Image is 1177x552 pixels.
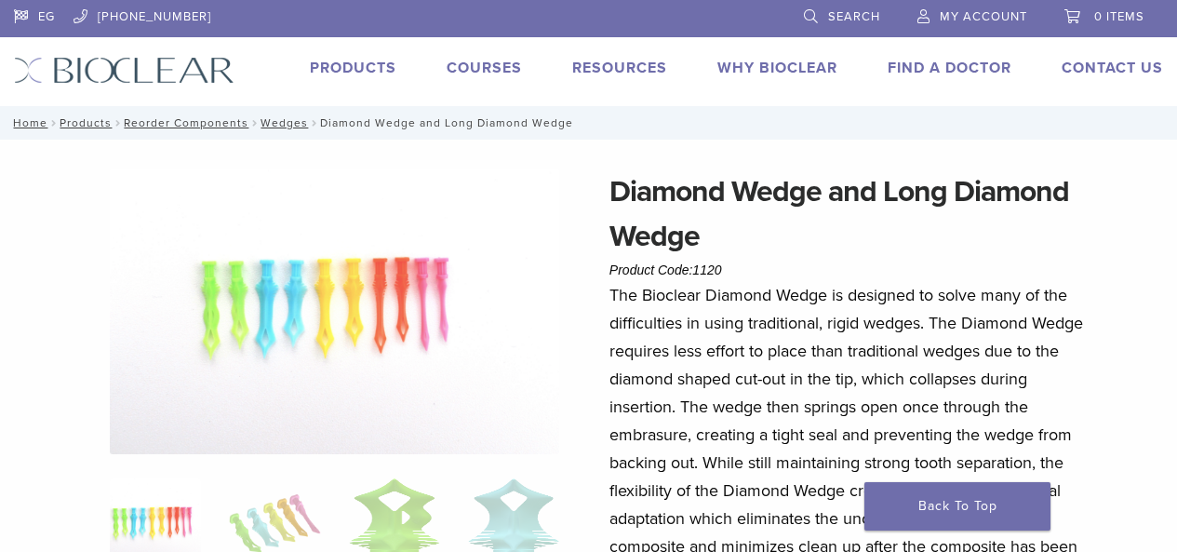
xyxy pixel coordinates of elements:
span: 0 items [1094,9,1144,24]
a: Products [60,116,112,129]
span: / [47,118,60,128]
a: Home [7,116,47,129]
a: Why Bioclear [717,59,837,77]
a: Products [310,59,396,77]
a: Back To Top [864,482,1050,531]
span: Search [828,9,880,24]
a: Find A Doctor [888,59,1011,77]
a: Courses [447,59,522,77]
span: Product Code: [609,263,722,277]
span: My Account [940,9,1027,24]
span: 1120 [692,263,721,277]
a: Resources [572,59,667,77]
a: Reorder Components [124,116,248,129]
a: Wedges [261,116,308,129]
img: DSC_0187_v3-1920x1218-1.png [110,169,559,454]
span: / [248,118,261,128]
h1: Diamond Wedge and Long Diamond Wedge [609,169,1089,259]
span: / [308,118,320,128]
img: Bioclear [14,57,234,84]
span: / [112,118,124,128]
a: Contact Us [1062,59,1163,77]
